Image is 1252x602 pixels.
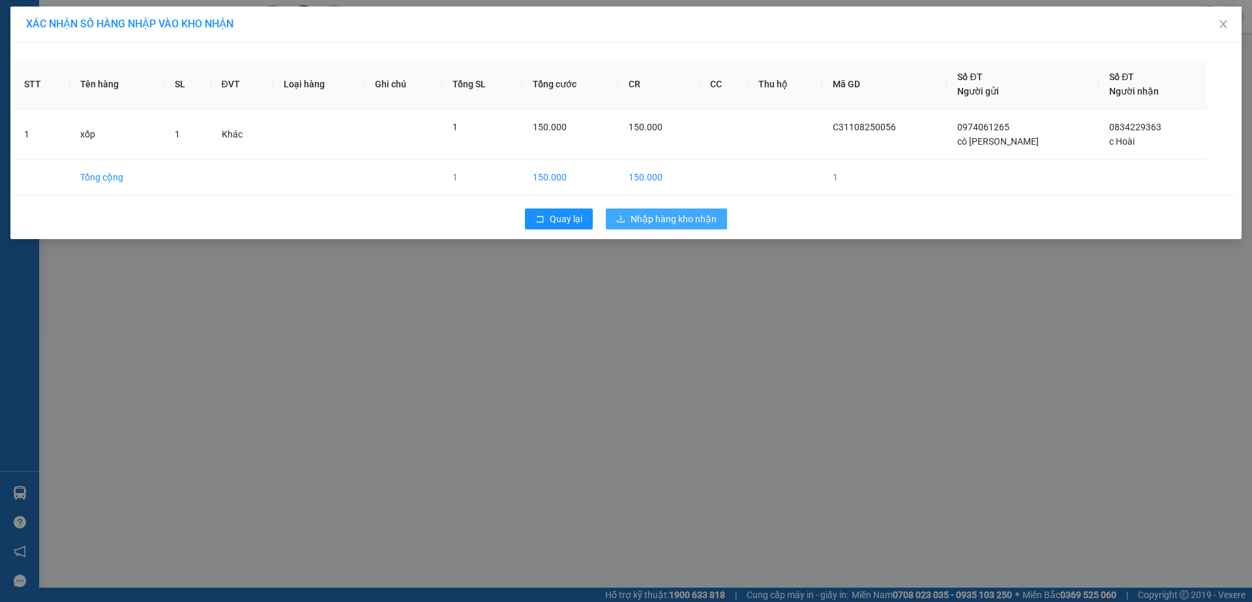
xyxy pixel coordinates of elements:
[957,122,1009,132] span: 0974061265
[365,59,442,109] th: Ghi chú
[164,59,211,109] th: SL
[1109,86,1159,96] span: Người nhận
[631,212,717,226] span: Nhập hàng kho nhận
[550,212,582,226] span: Quay lại
[748,59,822,109] th: Thu hộ
[525,208,593,229] button: rollbackQuay lại
[1205,7,1242,43] button: Close
[442,59,522,109] th: Tổng SL
[211,59,273,109] th: ĐVT
[957,72,982,82] span: Số ĐT
[957,86,999,96] span: Người gửi
[616,214,625,225] span: download
[14,109,70,160] td: 1
[26,18,233,30] span: XÁC NHẬN SỐ HÀNG NHẬP VÀO KHO NHẬN
[14,59,70,109] th: STT
[618,160,700,195] td: 150.000
[70,109,164,160] td: xốp
[957,136,1039,147] span: cô [PERSON_NAME]
[1218,19,1229,29] span: close
[70,59,164,109] th: Tên hàng
[453,122,458,132] span: 1
[273,59,365,109] th: Loại hàng
[533,122,567,132] span: 150.000
[70,160,164,195] td: Tổng cộng
[833,122,896,132] span: C31108250056
[211,109,273,160] td: Khác
[535,214,544,225] span: rollback
[629,122,663,132] span: 150.000
[522,160,618,195] td: 150.000
[522,59,618,109] th: Tổng cước
[442,160,522,195] td: 1
[1109,136,1135,147] span: c Hoài
[700,59,748,109] th: CC
[822,160,947,195] td: 1
[1109,122,1161,132] span: 0834229363
[175,129,180,139] span: 1
[606,208,727,229] button: downloadNhập hàng kho nhận
[822,59,947,109] th: Mã GD
[1109,72,1134,82] span: Số ĐT
[618,59,700,109] th: CR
